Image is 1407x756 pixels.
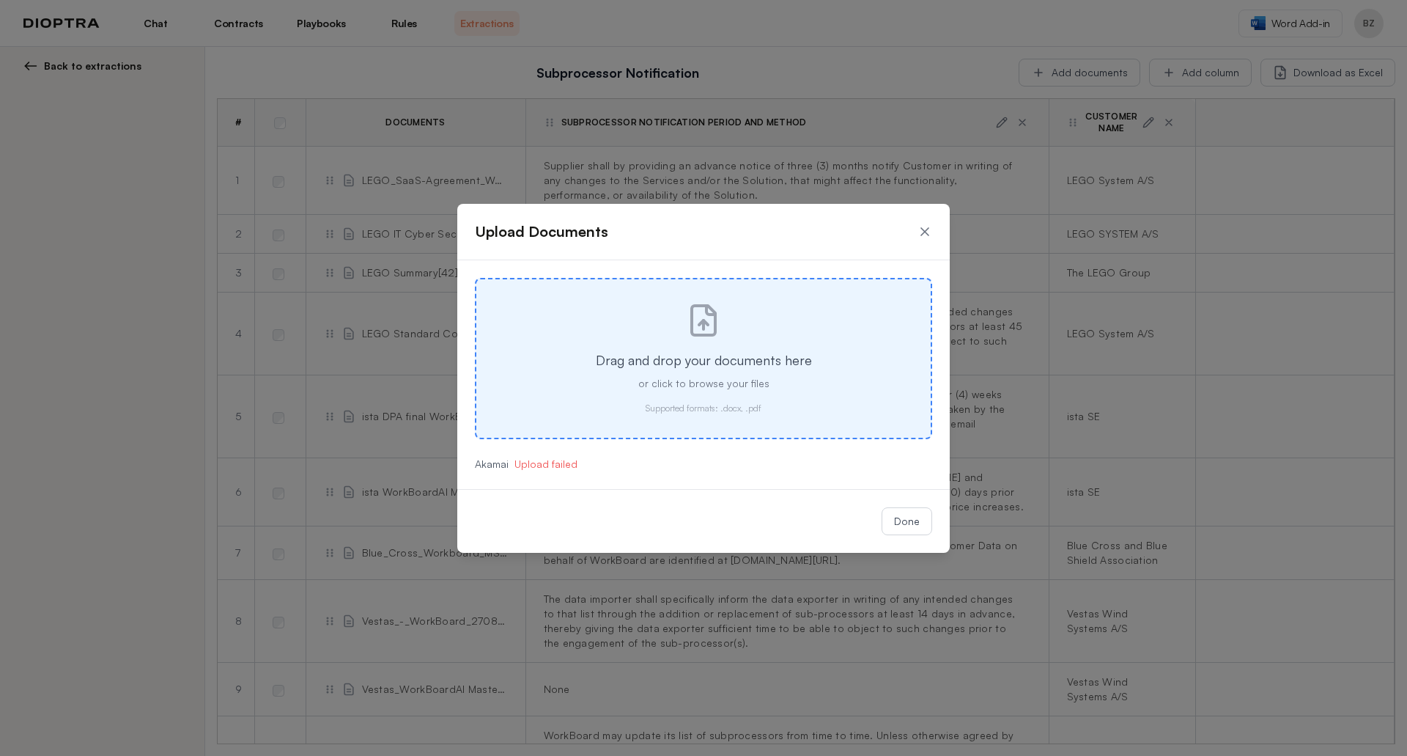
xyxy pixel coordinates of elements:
[882,507,932,535] button: Done
[475,457,509,471] span: Akamai
[500,376,907,391] p: or click to browse your files
[500,350,907,370] p: Drag and drop your documents here
[475,221,608,242] h2: Upload Documents
[514,457,577,471] span: Upload failed
[500,403,907,414] p: Supported formats: .docx, .pdf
